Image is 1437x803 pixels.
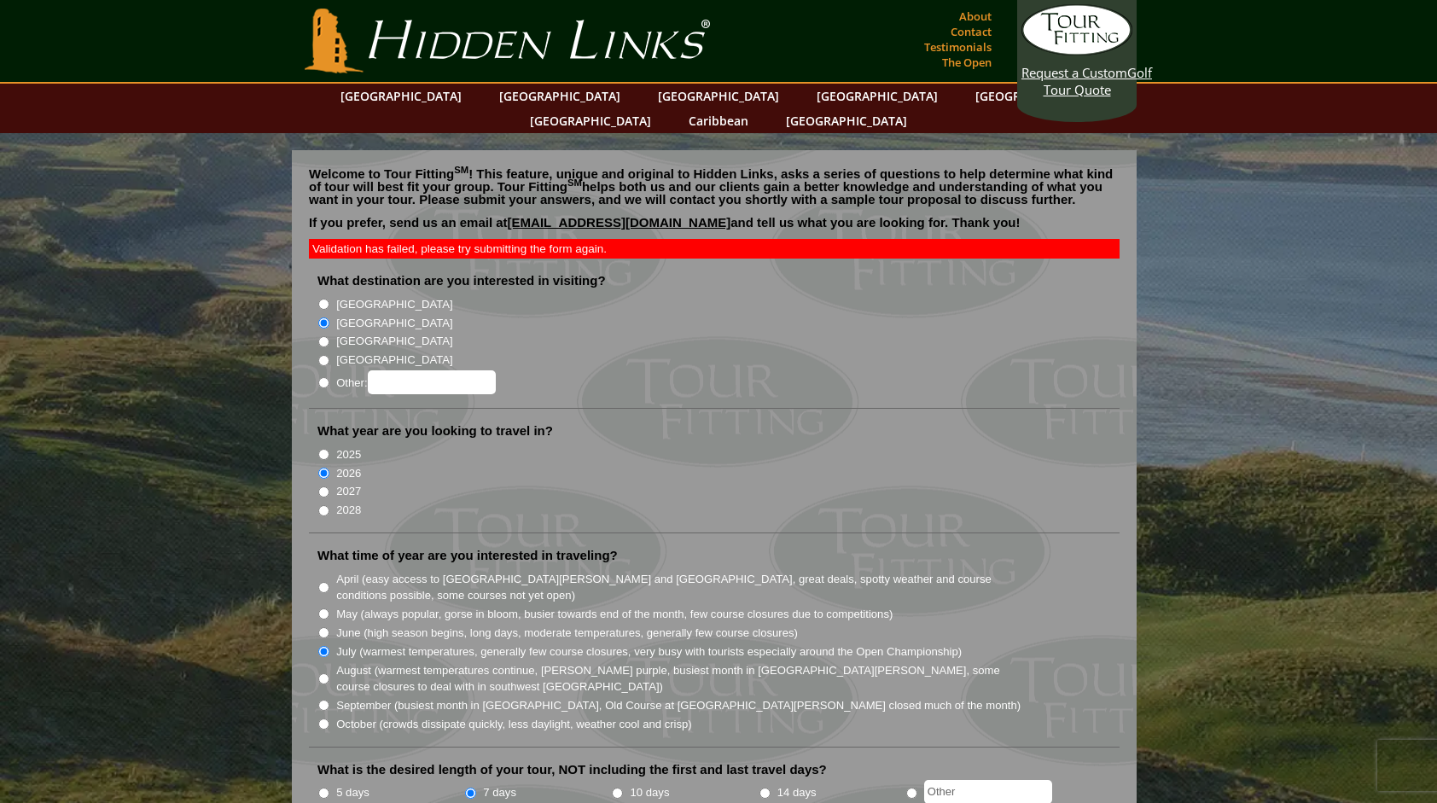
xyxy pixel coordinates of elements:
a: Contact [946,20,996,44]
label: September (busiest month in [GEOGRAPHIC_DATA], Old Course at [GEOGRAPHIC_DATA][PERSON_NAME] close... [336,697,1021,714]
label: 2025 [336,446,361,463]
label: July (warmest temperatures, generally few course closures, very busy with tourists especially aro... [336,643,962,660]
a: [GEOGRAPHIC_DATA] [808,84,946,108]
label: 2028 [336,502,361,519]
label: Other: [336,370,495,394]
label: What time of year are you interested in traveling? [317,547,618,564]
label: June (high season begins, long days, moderate temperatures, generally few course closures) [336,625,798,642]
sup: SM [454,165,468,175]
a: [EMAIL_ADDRESS][DOMAIN_NAME] [508,215,731,230]
label: October (crowds dissipate quickly, less daylight, weather cool and crisp) [336,716,692,733]
div: Validation has failed, please try submitting the form again. [309,239,1120,259]
label: 2027 [336,483,361,500]
a: [GEOGRAPHIC_DATA] [521,108,660,133]
label: [GEOGRAPHIC_DATA] [336,296,452,313]
a: The Open [938,50,996,74]
label: What year are you looking to travel in? [317,422,553,439]
label: 2026 [336,465,361,482]
label: May (always popular, gorse in bloom, busier towards end of the month, few course closures due to ... [336,606,893,623]
p: Welcome to Tour Fitting ! This feature, unique and original to Hidden Links, asks a series of que... [309,167,1120,206]
a: Caribbean [680,108,757,133]
a: [GEOGRAPHIC_DATA] [777,108,916,133]
label: [GEOGRAPHIC_DATA] [336,333,452,350]
label: 10 days [631,784,670,801]
a: Testimonials [920,35,996,59]
label: 7 days [483,784,516,801]
a: [GEOGRAPHIC_DATA] [649,84,788,108]
sup: SM [567,177,582,188]
a: [GEOGRAPHIC_DATA] [967,84,1105,108]
label: [GEOGRAPHIC_DATA] [336,315,452,332]
label: What is the desired length of your tour, NOT including the first and last travel days? [317,761,827,778]
label: 5 days [336,784,369,801]
a: [GEOGRAPHIC_DATA] [332,84,470,108]
label: 14 days [777,784,817,801]
p: If you prefer, send us an email at and tell us what you are looking for. Thank you! [309,216,1120,241]
span: Request a Custom [1021,64,1127,81]
a: About [955,4,996,28]
label: April (easy access to [GEOGRAPHIC_DATA][PERSON_NAME] and [GEOGRAPHIC_DATA], great deals, spotty w... [336,571,1022,604]
a: [GEOGRAPHIC_DATA] [491,84,629,108]
label: What destination are you interested in visiting? [317,272,606,289]
a: Request a CustomGolf Tour Quote [1021,4,1132,98]
label: August (warmest temperatures continue, [PERSON_NAME] purple, busiest month in [GEOGRAPHIC_DATA][P... [336,662,1022,695]
label: [GEOGRAPHIC_DATA] [336,352,452,369]
input: Other: [368,370,496,394]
